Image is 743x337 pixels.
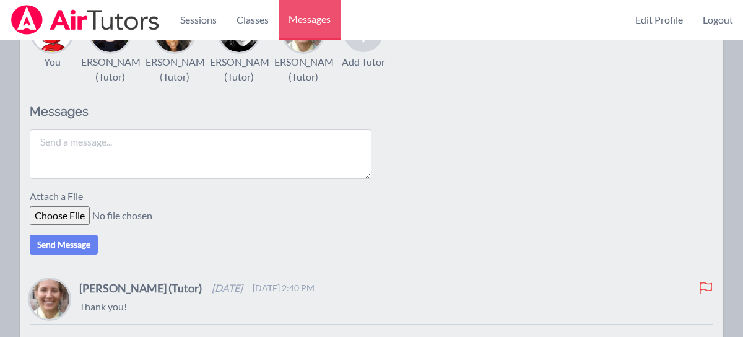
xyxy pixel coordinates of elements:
img: Diana Andrade [30,279,69,319]
button: Send Message [30,235,98,255]
div: [PERSON_NAME] (Tutor) [72,55,149,84]
div: [PERSON_NAME] (Tutor) [201,55,278,84]
div: You [44,55,61,69]
div: [PERSON_NAME] (Tutor) [136,55,214,84]
h2: Messages [30,104,371,120]
span: Messages [289,12,331,27]
img: Airtutors Logo [10,5,160,35]
div: Add Tutor [342,55,385,69]
span: [DATE] 2:40 PM [253,282,315,294]
p: Thank you! [79,299,713,314]
h4: [PERSON_NAME] (Tutor) [79,279,202,297]
label: Attach a File [30,189,90,206]
span: [DATE] [212,281,243,295]
div: [PERSON_NAME] (Tutor) [265,55,342,84]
